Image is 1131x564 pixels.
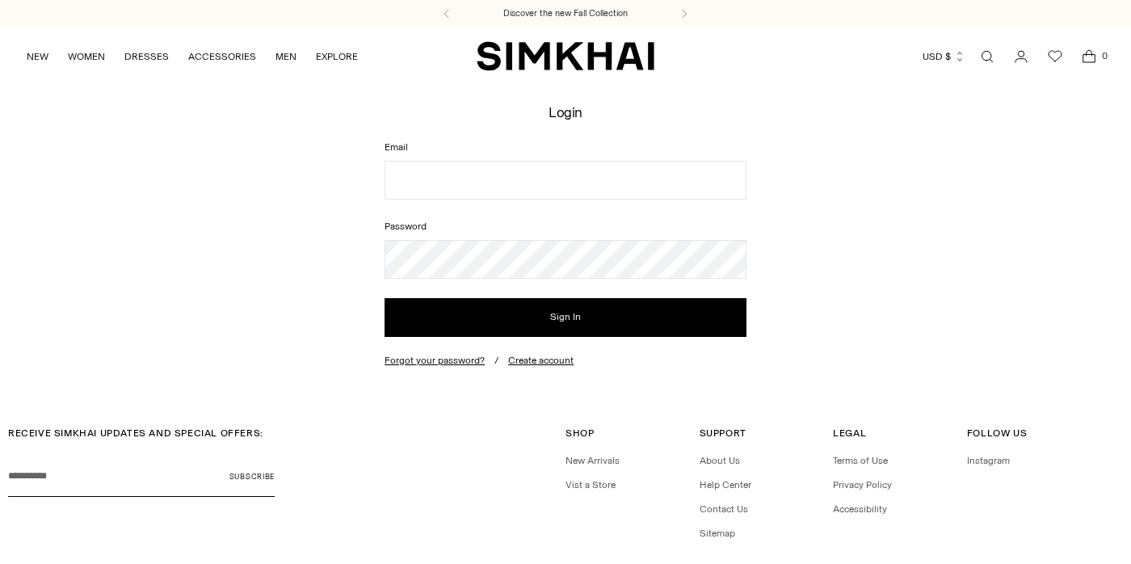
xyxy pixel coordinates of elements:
[385,298,746,337] button: Sign In
[188,39,256,74] a: ACCESSORIES
[124,39,169,74] a: DRESSES
[833,427,866,439] span: Legal
[1039,40,1071,73] a: Wishlist
[229,457,275,497] button: Subscribe
[27,39,48,74] a: NEW
[967,455,1010,466] a: Instagram
[565,455,620,466] a: New Arrivals
[68,39,105,74] a: WOMEN
[967,427,1027,439] span: Follow Us
[923,39,965,74] button: USD $
[700,503,748,515] a: Contact Us
[565,479,616,490] a: Vist a Store
[8,427,263,439] span: RECEIVE SIMKHAI UPDATES AND SPECIAL OFFERS:
[700,528,735,539] a: Sitemap
[385,219,746,234] label: Password
[700,427,746,439] span: Support
[477,40,654,72] a: SIMKHAI
[1073,40,1105,73] a: Open cart modal
[385,355,485,366] button: Forgot your password?
[503,7,628,20] a: Discover the new Fall Collection
[508,355,574,366] a: Create account
[971,40,1003,73] a: Open search modal
[385,140,746,154] label: Email
[833,503,887,515] a: Accessibility
[1005,40,1037,73] a: Go to the account page
[316,39,358,74] a: EXPLORE
[565,427,594,439] span: Shop
[700,479,751,490] a: Help Center
[700,455,740,466] a: About Us
[275,39,296,74] a: MEN
[1097,48,1112,63] span: 0
[549,104,582,120] h1: Login
[833,479,892,490] a: Privacy Policy
[833,455,888,466] a: Terms of Use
